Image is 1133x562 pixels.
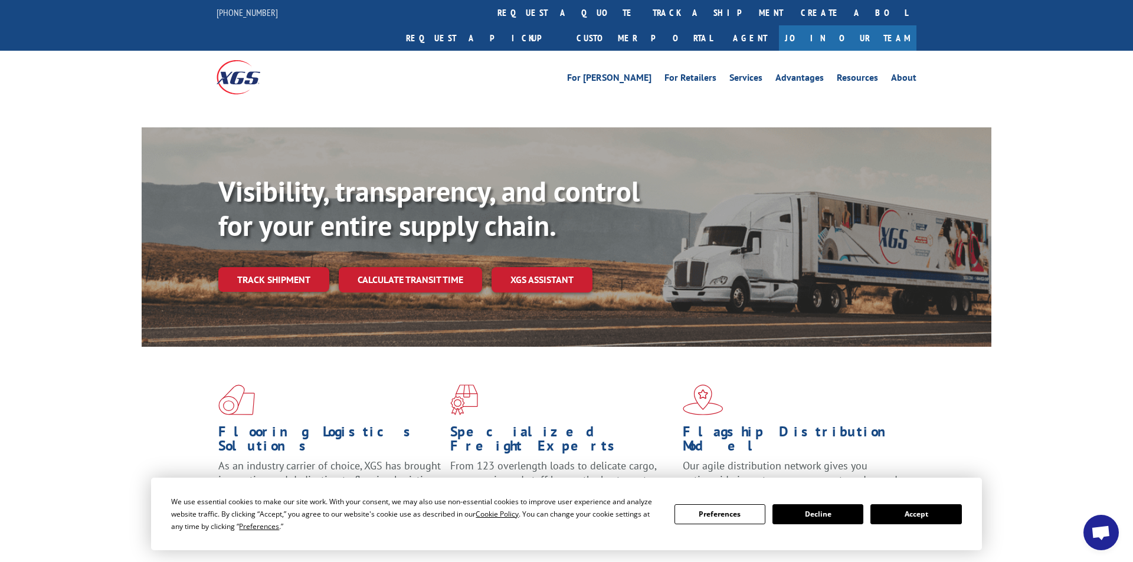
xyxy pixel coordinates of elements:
[450,384,478,415] img: xgs-icon-focused-on-flooring-red
[837,73,878,86] a: Resources
[775,73,824,86] a: Advantages
[217,6,278,18] a: [PHONE_NUMBER]
[664,73,716,86] a: For Retailers
[218,267,329,292] a: Track shipment
[567,73,651,86] a: For [PERSON_NAME]
[239,521,279,531] span: Preferences
[729,73,762,86] a: Services
[218,173,640,244] b: Visibility, transparency, and control for your entire supply chain.
[450,425,673,459] h1: Specialized Freight Experts
[339,267,482,292] a: Calculate transit time
[683,425,906,459] h1: Flagship Distribution Model
[779,25,916,51] a: Join Our Team
[218,384,255,415] img: xgs-icon-total-supply-chain-intelligence-red
[171,495,660,533] div: We use essential cookies to make our site work. With your consent, we may also use non-essential ...
[218,459,441,501] span: As an industry carrier of choice, XGS has brought innovation and dedication to flooring logistics...
[492,267,592,292] a: XGS ASSISTANT
[218,425,441,459] h1: Flooring Logistics Solutions
[683,384,723,415] img: xgs-icon-flagship-distribution-model-red
[772,504,863,524] button: Decline
[397,25,568,51] a: Request a pickup
[1083,515,1119,550] div: Open chat
[721,25,779,51] a: Agent
[870,504,961,524] button: Accept
[891,73,916,86] a: About
[683,459,900,487] span: Our agile distribution network gives you nationwide inventory management on demand.
[568,25,721,51] a: Customer Portal
[151,478,982,550] div: Cookie Consent Prompt
[674,504,765,524] button: Preferences
[450,459,673,511] p: From 123 overlength loads to delicate cargo, our experienced staff knows the best way to move you...
[476,509,519,519] span: Cookie Policy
